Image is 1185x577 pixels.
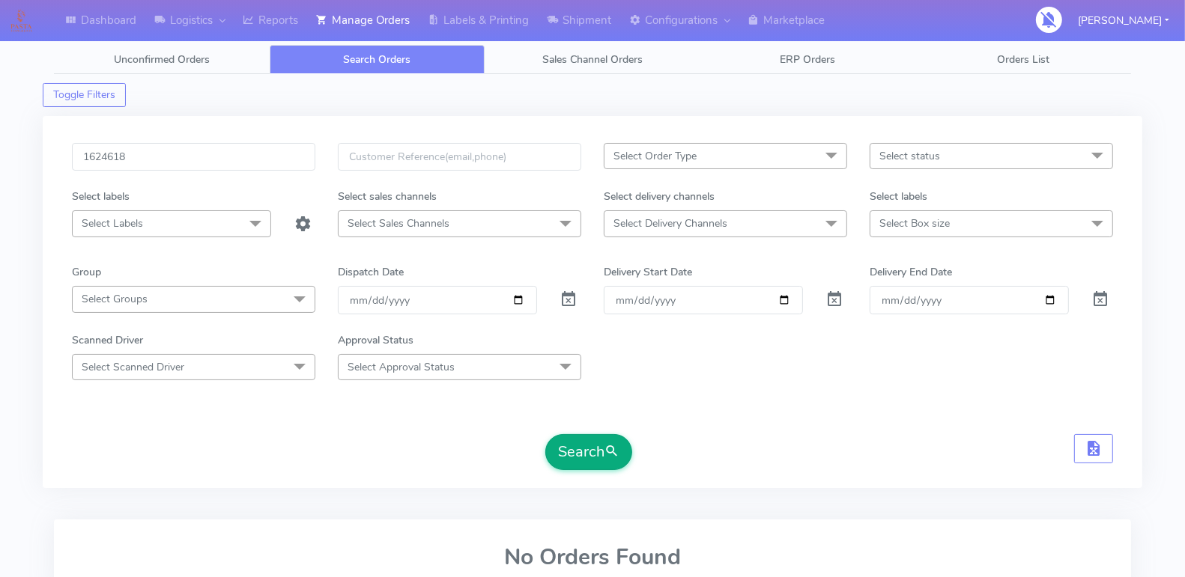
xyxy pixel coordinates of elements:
input: Customer Reference(email,phone) [338,143,581,171]
span: Search Orders [343,52,410,67]
button: [PERSON_NAME] [1067,5,1181,36]
span: Select Approval Status [348,360,455,374]
input: Order Id [72,143,315,171]
span: Select status [879,149,940,163]
label: Dispatch Date [338,264,404,280]
ul: Tabs [54,45,1131,74]
label: Delivery End Date [870,264,952,280]
button: Search [545,434,632,470]
label: Delivery Start Date [604,264,692,280]
label: Select delivery channels [604,189,715,204]
span: Sales Channel Orders [542,52,643,67]
span: Select Labels [82,216,143,231]
button: Toggle Filters [43,83,126,107]
span: Select Order Type [613,149,697,163]
span: Unconfirmed Orders [114,52,210,67]
span: Orders List [997,52,1049,67]
label: Group [72,264,101,280]
span: Select Box size [879,216,950,231]
label: Select sales channels [338,189,437,204]
span: Select Delivery Channels [613,216,727,231]
h2: No Orders Found [72,545,1113,570]
label: Approval Status [338,332,413,348]
span: ERP Orders [781,52,836,67]
span: Select Groups [82,292,148,306]
label: Scanned Driver [72,332,143,348]
label: Select labels [870,189,927,204]
span: Select Scanned Driver [82,360,184,374]
span: Select Sales Channels [348,216,449,231]
label: Select labels [72,189,130,204]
